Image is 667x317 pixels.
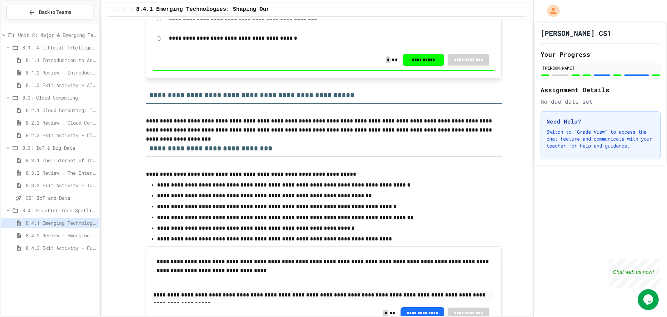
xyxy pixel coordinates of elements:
[546,117,655,126] h3: Need Help?
[22,44,96,51] span: 8.1: Artificial Intelligence Basics
[26,81,96,89] span: 8.1.3 Exit Activity - AI Detective
[131,7,133,12] span: /
[26,119,96,126] span: 8.2.2 Review - Cloud Computing
[18,31,96,39] span: Unit 8: Major & Emerging Technologies
[26,182,96,189] span: 8.3.3 Exit Activity - IoT Data Detective Challenge
[26,244,96,252] span: 8.4.3 Exit Activity - Future Tech Challenge
[638,289,660,310] iframe: chat widget
[26,219,96,227] span: 8.4.1 Emerging Technologies: Shaping Our Digital Future
[26,106,96,114] span: 8.2.1 Cloud Computing: Transforming the Digital World
[113,7,120,12] span: ...
[541,97,661,106] div: No due date set
[26,56,96,64] span: 8.1.1 Introduction to Artificial Intelligence
[26,232,96,239] span: 8.4.2 Review - Emerging Technologies: Shaping Our Digital Future
[123,7,125,12] span: /
[39,9,71,16] span: Back to Teams
[26,194,96,201] span: CS1 IoT and Data
[22,144,96,151] span: 8.3: IoT & Big Data
[22,207,96,214] span: 8.4: Frontier Tech Spotlight
[6,5,93,20] button: Back to Teams
[543,65,659,71] div: [PERSON_NAME]
[26,69,96,76] span: 8.1.2 Review - Introduction to Artificial Intelligence
[540,3,561,19] div: My Account
[22,94,96,101] span: 8.2: Cloud Computing
[541,28,611,38] h1: [PERSON_NAME] CS1
[26,169,96,176] span: 8.3.2 Review - The Internet of Things and Big Data
[541,49,661,59] h2: Your Progress
[609,259,660,288] iframe: chat widget
[136,5,320,14] span: 8.4.1 Emerging Technologies: Shaping Our Digital Future
[546,128,655,149] p: Switch to "Grade View" to access the chat feature and communicate with your teacher for help and ...
[26,157,96,164] span: 8.3.1 The Internet of Things and Big Data: Our Connected Digital World
[541,85,661,95] h2: Assignment Details
[26,132,96,139] span: 8.2.3 Exit Activity - Cloud Service Detective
